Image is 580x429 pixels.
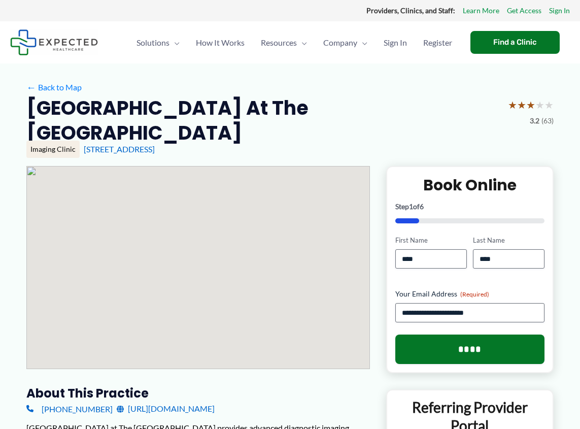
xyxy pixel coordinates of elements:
span: ★ [535,95,544,114]
a: Register [415,25,460,60]
a: How It Works [188,25,253,60]
span: ★ [544,95,554,114]
a: SolutionsMenu Toggle [128,25,188,60]
span: 1 [409,202,413,211]
span: Register [423,25,452,60]
p: Step of [395,203,544,210]
span: Company [323,25,357,60]
strong: Providers, Clinics, and Staff: [366,6,455,15]
span: Menu Toggle [297,25,307,60]
span: (63) [541,114,554,127]
a: Sign In [549,4,570,17]
span: How It Works [196,25,245,60]
span: Sign In [384,25,407,60]
h2: Book Online [395,175,544,195]
a: CompanyMenu Toggle [315,25,376,60]
a: Learn More [463,4,499,17]
span: Solutions [137,25,169,60]
h3: About this practice [26,385,370,401]
span: Menu Toggle [169,25,180,60]
span: 6 [420,202,424,211]
label: Your Email Address [395,289,544,299]
a: [PHONE_NUMBER] [26,401,113,416]
span: 3.2 [530,114,539,127]
a: [URL][DOMAIN_NAME] [117,401,215,416]
img: Expected Healthcare Logo - side, dark font, small [10,29,98,55]
a: Find a Clinic [470,31,560,54]
span: ★ [526,95,535,114]
label: First Name [395,236,467,245]
a: [STREET_ADDRESS] [84,144,155,154]
label: Last Name [473,236,544,245]
span: Menu Toggle [357,25,367,60]
nav: Primary Site Navigation [128,25,460,60]
span: Resources [261,25,297,60]
div: Imaging Clinic [26,141,80,158]
h2: [GEOGRAPHIC_DATA] at The [GEOGRAPHIC_DATA] [26,95,500,146]
span: (Required) [460,290,489,298]
a: Sign In [376,25,415,60]
a: Get Access [507,4,541,17]
span: ★ [517,95,526,114]
a: ←Back to Map [26,80,82,95]
span: ★ [508,95,517,114]
span: ← [26,82,36,92]
a: ResourcesMenu Toggle [253,25,315,60]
